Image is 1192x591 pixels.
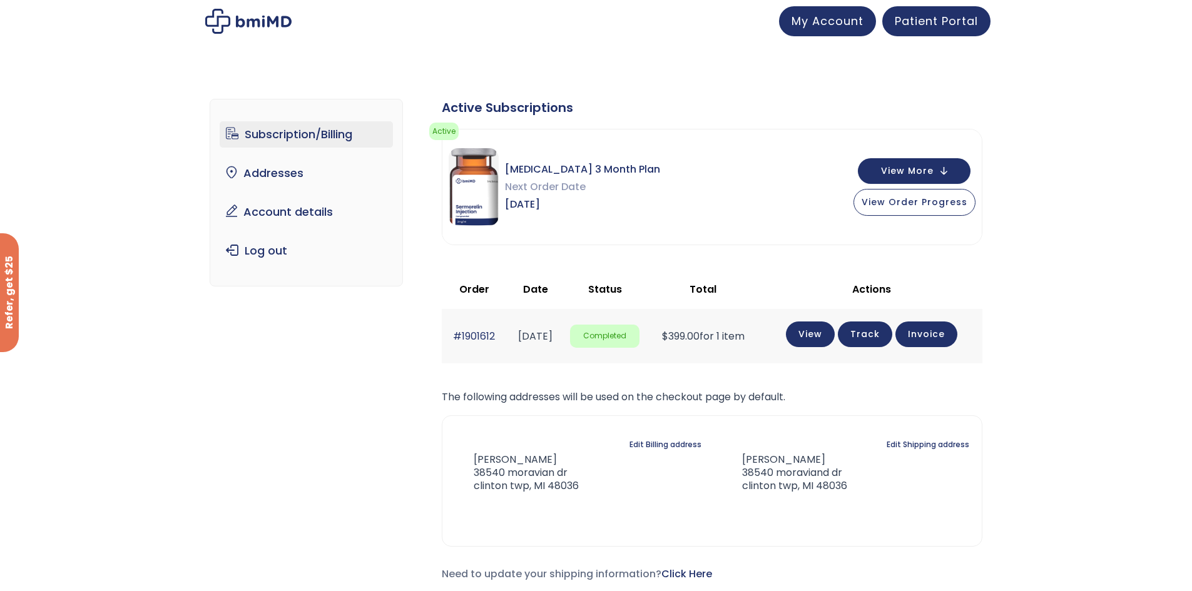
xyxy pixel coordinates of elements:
a: Account details [220,199,393,225]
span: [DATE] [505,196,660,213]
span: Need to update your shipping information? [442,567,712,581]
td: for 1 item [646,309,760,363]
time: [DATE] [518,329,553,343]
a: Edit Shipping address [887,436,969,453]
span: View More [881,167,934,175]
div: Active Subscriptions [442,99,982,116]
span: Completed [570,325,639,348]
span: Patient Portal [895,13,978,29]
nav: Account pages [210,99,403,286]
a: Addresses [220,160,393,186]
span: $ [662,329,668,343]
span: My Account [792,13,863,29]
address: [PERSON_NAME] 38540 moravian dr clinton twp, MI 48036 [455,453,579,492]
span: Active [429,123,459,140]
a: Patient Portal [882,6,991,36]
p: The following addresses will be used on the checkout page by default. [442,388,982,406]
a: Track [838,321,892,347]
span: Status [588,282,622,296]
span: View Order Progress [862,196,967,208]
button: View Order Progress [853,189,976,216]
a: #1901612 [453,329,495,343]
a: Click Here [661,567,712,581]
span: Next Order Date [505,178,660,196]
a: Log out [220,238,393,264]
button: View More [858,158,970,184]
span: [MEDICAL_DATA] 3 Month Plan [505,161,660,178]
img: Sermorelin 3 Month Plan [449,148,499,226]
a: My Account [779,6,876,36]
span: Total [690,282,716,296]
span: Order [459,282,489,296]
a: Invoice [895,321,957,347]
img: My account [205,9,292,34]
a: View [786,321,835,347]
span: 399.00 [662,329,700,343]
a: Edit Billing address [629,436,701,453]
address: [PERSON_NAME] 38540 moraviand dr clinton twp, MI 48036 [722,453,847,492]
span: Date [523,282,548,296]
span: Actions [852,282,891,296]
a: Subscription/Billing [220,121,393,148]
